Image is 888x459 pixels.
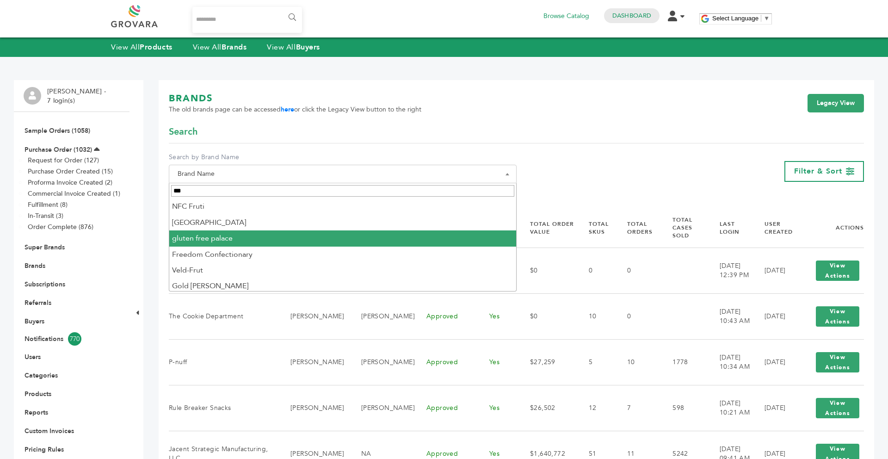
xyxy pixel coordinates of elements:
td: 12 [577,385,616,431]
a: Request for Order (127) [28,156,99,165]
a: Proforma Invoice Created (2) [28,178,112,187]
td: 0 [577,248,616,293]
span: Search [169,125,197,138]
a: Legacy View [808,94,864,112]
button: View Actions [816,398,859,418]
td: [DATE] [753,339,800,385]
td: Yes [478,293,518,339]
td: Yes [478,385,518,431]
td: 10 [577,293,616,339]
a: In-Transit (3) [28,211,63,220]
li: [GEOGRAPHIC_DATA] [169,215,516,230]
td: 598 [661,385,708,431]
a: Dashboard [612,12,651,20]
a: here [281,105,294,114]
span: Filter & Sort [794,166,842,176]
td: [PERSON_NAME] [350,385,415,431]
a: Sample Orders (1058) [25,126,90,135]
a: Notifications770 [25,332,119,346]
a: Subscriptions [25,280,65,289]
td: $26,502 [518,385,577,431]
a: Pricing Rules [25,445,64,454]
td: [DATE] [753,293,800,339]
a: Custom Invoices [25,427,74,435]
span: Brand Name [174,167,512,180]
th: Last Login [708,208,753,248]
td: Yes [478,339,518,385]
td: [DATE] 10:43 AM [708,293,753,339]
input: Search... [192,7,302,33]
a: Purchase Order Created (15) [28,167,113,176]
strong: Products [140,42,172,52]
td: [DATE] 12:39 PM [708,248,753,293]
td: [PERSON_NAME] [350,293,415,339]
td: [DATE] 10:34 AM [708,339,753,385]
li: [PERSON_NAME] - 7 login(s) [47,87,108,105]
td: [DATE] [753,248,800,293]
th: Total Cases Sold [661,208,708,248]
td: Approved [415,385,478,431]
th: Total Order Value [518,208,577,248]
span: The old brands page can be accessed or click the Legacy View button to the right [169,105,421,114]
a: Commercial Invoice Created (1) [28,189,120,198]
button: View Actions [816,261,859,281]
li: NFC Fruti [169,198,516,214]
span: Brand Name [169,165,517,183]
a: Brands [25,261,45,270]
td: 0 [616,293,661,339]
td: 0 [616,248,661,293]
td: [PERSON_NAME] [279,293,350,339]
th: Total Orders [616,208,661,248]
a: Reports [25,408,48,417]
a: Browse Catalog [543,11,589,21]
td: Approved [415,293,478,339]
a: Products [25,390,51,398]
td: 5 [577,339,616,385]
td: $0 [518,248,577,293]
a: Purchase Order (1032) [25,145,92,154]
a: Order Complete (876) [28,223,93,231]
li: Veld-Frut [169,262,516,278]
span: ▼ [764,15,770,22]
a: Users [25,353,41,361]
button: View Actions [816,306,859,327]
li: gluten free palace [169,230,516,246]
h1: BRANDS [169,92,421,105]
a: View AllBrands [193,42,247,52]
strong: Brands [222,42,247,52]
input: Search [171,185,514,197]
a: Super Brands [25,243,65,252]
td: [PERSON_NAME] [350,339,415,385]
td: 1778 [661,339,708,385]
li: Freedom Confectionary [169,247,516,262]
td: [DATE] [753,385,800,431]
a: Buyers [25,317,44,326]
span: Select Language [712,15,758,22]
span: 770 [68,332,81,346]
img: profile.png [24,87,41,105]
th: Total SKUs [577,208,616,248]
a: Select Language​ [712,15,770,22]
td: Rule Breaker Snacks [169,385,279,431]
a: View AllProducts [111,42,173,52]
th: Actions [800,208,864,248]
td: P-nuff [169,339,279,385]
td: [DATE] 10:21 AM [708,385,753,431]
button: View Actions [816,352,859,372]
a: View AllBuyers [267,42,320,52]
td: The Cookie Department [169,293,279,339]
td: 10 [616,339,661,385]
td: 7 [616,385,661,431]
a: Fulfillment (8) [28,200,68,209]
th: User Created [753,208,800,248]
td: $27,259 [518,339,577,385]
label: Search by Brand Name [169,153,517,162]
a: Categories [25,371,58,380]
td: Approved [415,339,478,385]
li: Gold [PERSON_NAME] [169,278,516,294]
td: [PERSON_NAME] [279,385,350,431]
a: Referrals [25,298,51,307]
strong: Buyers [296,42,320,52]
td: [PERSON_NAME] [279,339,350,385]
